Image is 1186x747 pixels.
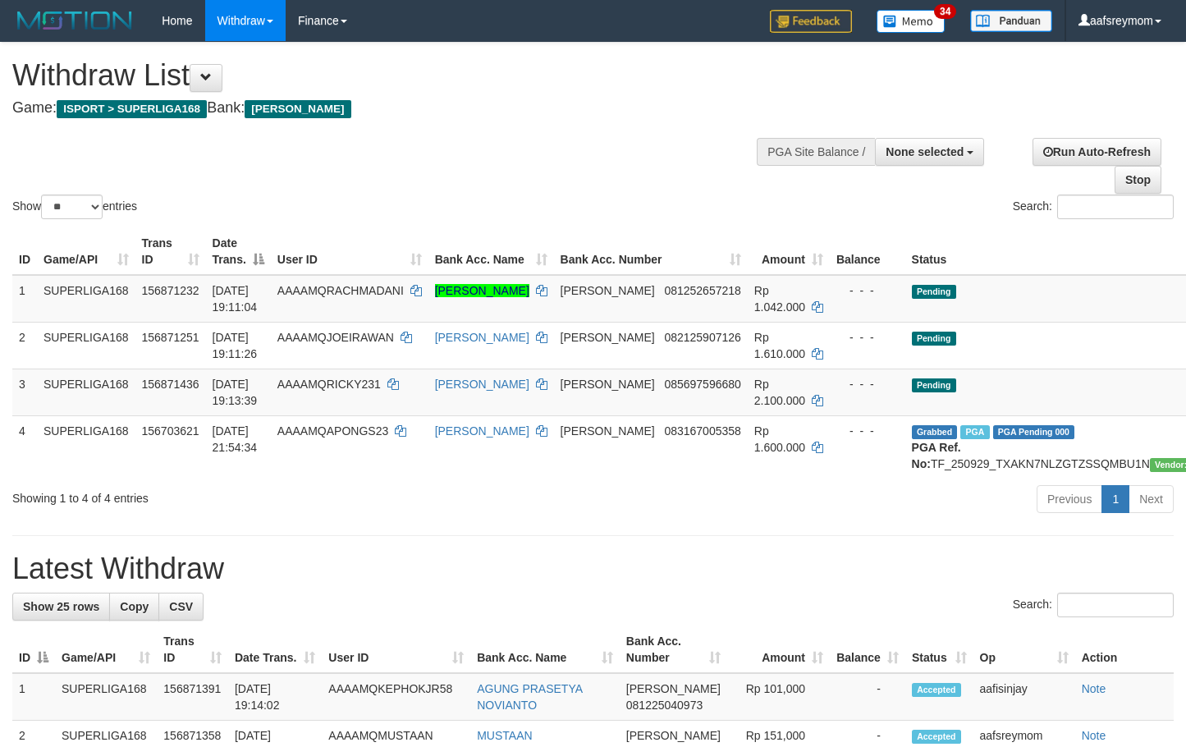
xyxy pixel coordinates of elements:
input: Search: [1057,195,1174,219]
td: 1 [12,275,37,323]
th: Amount: activate to sort column ascending [748,228,830,275]
th: Trans ID: activate to sort column ascending [157,626,228,673]
img: panduan.png [970,10,1052,32]
span: PGA Pending [993,425,1075,439]
td: SUPERLIGA168 [37,415,135,479]
span: AAAAMQRICKY231 [277,378,381,391]
a: AGUNG PRASETYA NOVIANTO [477,682,582,712]
td: SUPERLIGA168 [37,322,135,369]
span: Pending [912,332,956,346]
span: Copy 083167005358 to clipboard [664,424,740,438]
button: None selected [875,138,984,166]
label: Search: [1013,195,1174,219]
div: Showing 1 to 4 of 4 entries [12,483,482,506]
th: Bank Acc. Number: activate to sort column ascending [554,228,748,275]
a: [PERSON_NAME] [435,424,529,438]
span: [PERSON_NAME] [561,378,655,391]
a: CSV [158,593,204,621]
th: Date Trans.: activate to sort column descending [206,228,271,275]
a: [PERSON_NAME] [435,284,529,297]
td: - [830,673,905,721]
label: Search: [1013,593,1174,617]
span: None selected [886,145,964,158]
span: [DATE] 19:11:26 [213,331,258,360]
span: Pending [912,285,956,299]
span: Accepted [912,683,961,697]
h1: Latest Withdraw [12,552,1174,585]
b: PGA Ref. No: [912,441,961,470]
th: Game/API: activate to sort column ascending [55,626,157,673]
td: Rp 101,000 [727,673,830,721]
span: [PERSON_NAME] [626,729,721,742]
span: AAAAMQRACHMADANI [277,284,404,297]
td: AAAAMQKEPHOKJR58 [322,673,470,721]
span: [PERSON_NAME] [561,424,655,438]
td: aafisinjay [973,673,1075,721]
img: Button%20Memo.svg [877,10,946,33]
td: [DATE] 19:14:02 [228,673,322,721]
td: 4 [12,415,37,479]
h1: Withdraw List [12,59,774,92]
div: - - - [836,282,899,299]
a: Note [1082,682,1106,695]
div: - - - [836,423,899,439]
span: Pending [912,378,956,392]
a: Copy [109,593,159,621]
th: Op: activate to sort column ascending [973,626,1075,673]
th: Balance [830,228,905,275]
span: AAAAMQAPONGS23 [277,424,388,438]
span: 156871232 [142,284,199,297]
a: [PERSON_NAME] [435,378,529,391]
select: Showentries [41,195,103,219]
h4: Game: Bank: [12,100,774,117]
th: Status: activate to sort column ascending [905,626,973,673]
span: CSV [169,600,193,613]
span: Show 25 rows [23,600,99,613]
th: ID [12,228,37,275]
td: 2 [12,322,37,369]
span: 156871251 [142,331,199,344]
th: User ID: activate to sort column ascending [271,228,428,275]
th: Game/API: activate to sort column ascending [37,228,135,275]
a: Show 25 rows [12,593,110,621]
span: Accepted [912,730,961,744]
a: [PERSON_NAME] [435,331,529,344]
a: Run Auto-Refresh [1033,138,1161,166]
span: [DATE] 19:13:39 [213,378,258,407]
th: Bank Acc. Number: activate to sort column ascending [620,626,727,673]
div: - - - [836,329,899,346]
span: [PERSON_NAME] [626,682,721,695]
span: [DATE] 21:54:34 [213,424,258,454]
span: Copy 085697596680 to clipboard [664,378,740,391]
span: Rp 1.610.000 [754,331,805,360]
th: Amount: activate to sort column ascending [727,626,830,673]
th: Bank Acc. Name: activate to sort column ascending [428,228,554,275]
span: [PERSON_NAME] [561,284,655,297]
a: Stop [1115,166,1161,194]
span: [DATE] 19:11:04 [213,284,258,314]
span: 34 [934,4,956,19]
a: Note [1082,729,1106,742]
span: Grabbed [912,425,958,439]
label: Show entries [12,195,137,219]
th: ID: activate to sort column descending [12,626,55,673]
span: Copy 081252657218 to clipboard [664,284,740,297]
span: [PERSON_NAME] [561,331,655,344]
td: 3 [12,369,37,415]
span: Copy 082125907126 to clipboard [664,331,740,344]
th: Balance: activate to sort column ascending [830,626,905,673]
th: Action [1075,626,1174,673]
td: SUPERLIGA168 [37,275,135,323]
td: 1 [12,673,55,721]
span: 156871436 [142,378,199,391]
span: Copy 081225040973 to clipboard [626,699,703,712]
a: Next [1129,485,1174,513]
img: Feedback.jpg [770,10,852,33]
span: Copy [120,600,149,613]
span: [PERSON_NAME] [245,100,350,118]
a: 1 [1101,485,1129,513]
span: AAAAMQJOEIRAWAN [277,331,394,344]
td: 156871391 [157,673,228,721]
div: - - - [836,376,899,392]
th: Trans ID: activate to sort column ascending [135,228,206,275]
